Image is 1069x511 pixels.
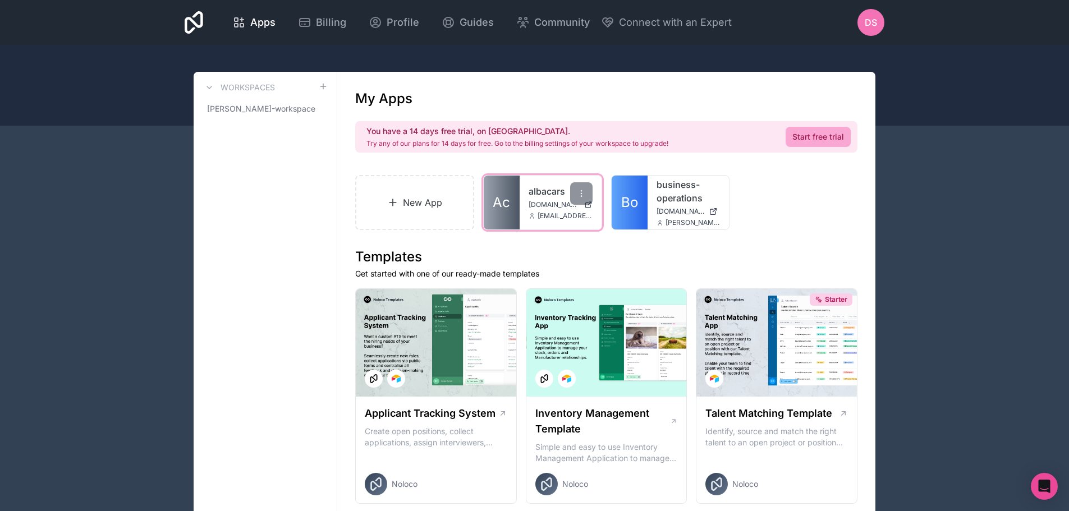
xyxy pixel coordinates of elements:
[705,406,832,421] h1: Talent Matching Template
[529,200,593,209] a: [DOMAIN_NAME]
[1031,473,1058,500] div: Open Intercom Messenger
[355,268,857,279] p: Get started with one of our ready-made templates
[621,194,638,211] span: Bo
[207,103,315,114] span: [PERSON_NAME]-workspace
[507,10,599,35] a: Community
[710,374,719,383] img: Airtable Logo
[316,15,346,30] span: Billing
[538,211,593,220] span: [EMAIL_ADDRESS][DOMAIN_NAME]
[786,127,851,147] a: Start free trial
[365,426,507,448] p: Create open positions, collect applications, assign interviewers, centralise candidate feedback a...
[223,10,285,35] a: Apps
[365,406,495,421] h1: Applicant Tracking System
[705,426,848,448] p: Identify, source and match the right talent to an open project or position with our Talent Matchi...
[732,478,758,490] span: Noloco
[355,90,412,108] h1: My Apps
[666,218,721,227] span: [PERSON_NAME][EMAIL_ADDRESS][DOMAIN_NAME]
[289,10,355,35] a: Billing
[460,15,494,30] span: Guides
[387,15,419,30] span: Profile
[366,139,668,148] p: Try any of our plans for 14 days for free. Go to the billing settings of your workspace to upgrade!
[657,207,705,216] span: [DOMAIN_NAME]
[366,126,668,137] h2: You have a 14 days free trial, on [GEOGRAPHIC_DATA].
[484,176,520,229] a: Ac
[355,175,474,230] a: New App
[355,248,857,266] h1: Templates
[392,374,401,383] img: Airtable Logo
[825,295,847,304] span: Starter
[562,478,588,490] span: Noloco
[433,10,503,35] a: Guides
[493,194,510,211] span: Ac
[657,207,721,216] a: [DOMAIN_NAME]
[534,15,590,30] span: Community
[392,478,417,490] span: Noloco
[657,178,721,205] a: business-operations
[221,82,275,93] h3: Workspaces
[865,16,877,29] span: DS
[529,185,593,198] a: albacars
[360,10,428,35] a: Profile
[535,406,670,437] h1: Inventory Management Template
[612,176,648,229] a: Bo
[250,15,276,30] span: Apps
[601,15,732,30] button: Connect with an Expert
[562,374,571,383] img: Airtable Logo
[619,15,732,30] span: Connect with an Expert
[535,441,678,464] p: Simple and easy to use Inventory Management Application to manage your stock, orders and Manufact...
[203,81,275,94] a: Workspaces
[529,200,580,209] span: [DOMAIN_NAME]
[203,99,328,119] a: [PERSON_NAME]-workspace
